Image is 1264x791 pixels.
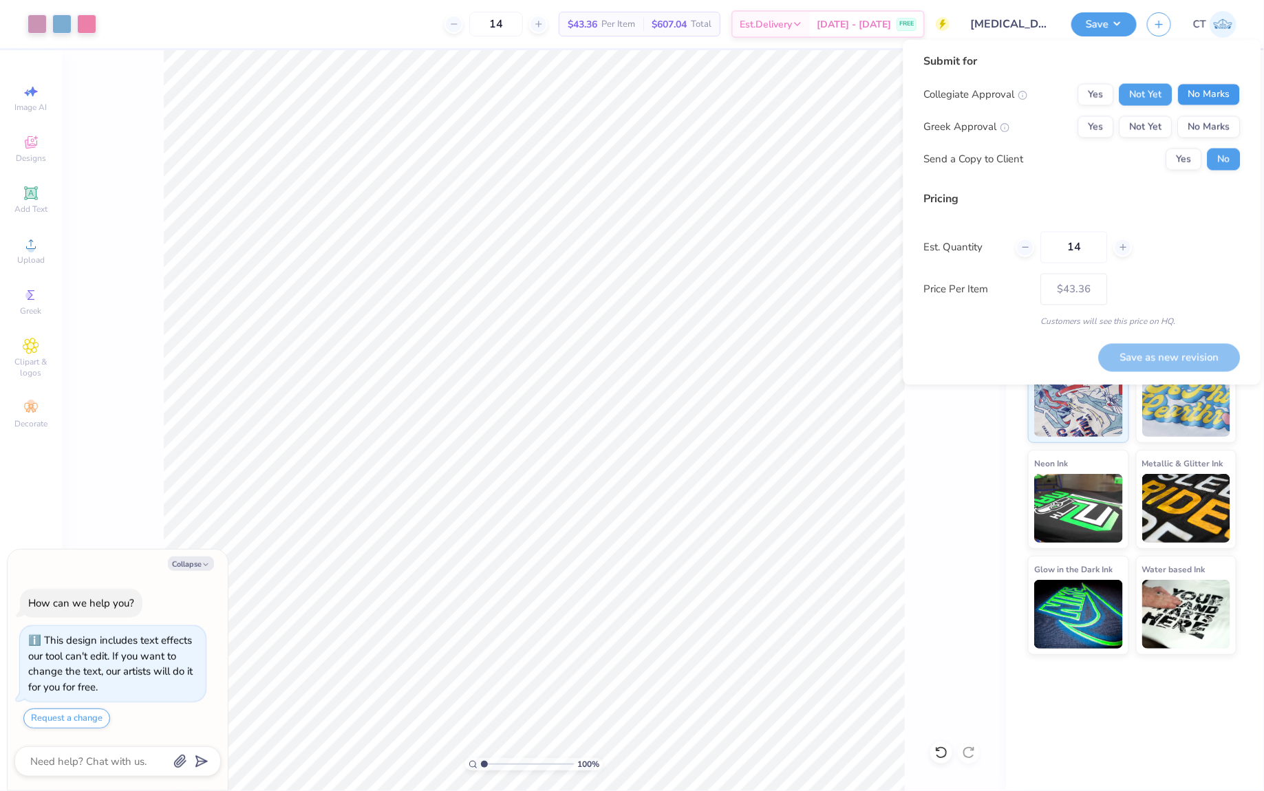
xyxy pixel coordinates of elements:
div: Greek Approval [924,119,1010,135]
img: Puff Ink [1142,368,1231,437]
a: CT [1193,11,1236,38]
label: Est. Quantity [924,239,1006,255]
span: Upload [17,254,45,266]
span: Glow in the Dark Ink [1034,562,1113,576]
button: Yes [1078,84,1114,106]
button: Not Yet [1120,116,1172,138]
img: Carly Tapson [1210,11,1236,38]
span: [DATE] - [DATE] [817,17,891,32]
input: – – [469,12,523,36]
button: Save [1071,12,1137,36]
button: Request a change [23,708,110,728]
span: Decorate [14,418,47,429]
button: Yes [1078,116,1114,138]
span: $607.04 [652,17,687,32]
span: Water based Ink [1142,562,1206,576]
span: Total [691,17,711,32]
span: Per Item [601,17,635,32]
label: Price Per Item [924,281,1031,297]
button: No [1208,149,1241,171]
img: Standard [1034,368,1123,437]
input: – – [1041,232,1108,263]
span: Designs [16,153,46,164]
button: Yes [1166,149,1202,171]
span: Add Text [14,204,47,215]
span: Clipart & logos [7,356,55,378]
span: Est. Delivery [740,17,792,32]
div: How can we help you? [28,596,134,610]
span: $43.36 [568,17,597,32]
button: Not Yet [1120,84,1172,106]
button: No Marks [1178,116,1241,138]
button: Collapse [168,556,214,571]
div: Submit for [924,54,1241,70]
span: CT [1193,17,1206,32]
span: Greek [21,305,42,316]
input: Untitled Design [960,10,1061,38]
img: Water based Ink [1142,580,1231,649]
button: No Marks [1178,84,1241,106]
div: Pricing [924,191,1241,208]
div: This design includes text effects our tool can't edit. If you want to change the text, our artist... [28,633,193,694]
span: FREE [899,19,914,29]
span: Image AI [15,102,47,113]
img: Glow in the Dark Ink [1034,580,1123,649]
span: Metallic & Glitter Ink [1142,456,1223,470]
img: Neon Ink [1034,474,1123,543]
div: Collegiate Approval [924,87,1028,102]
span: 100 % [577,758,599,770]
div: Send a Copy to Client [924,151,1024,167]
img: Metallic & Glitter Ink [1142,474,1231,543]
span: Neon Ink [1034,456,1068,470]
div: Customers will see this price on HQ. [924,316,1241,328]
